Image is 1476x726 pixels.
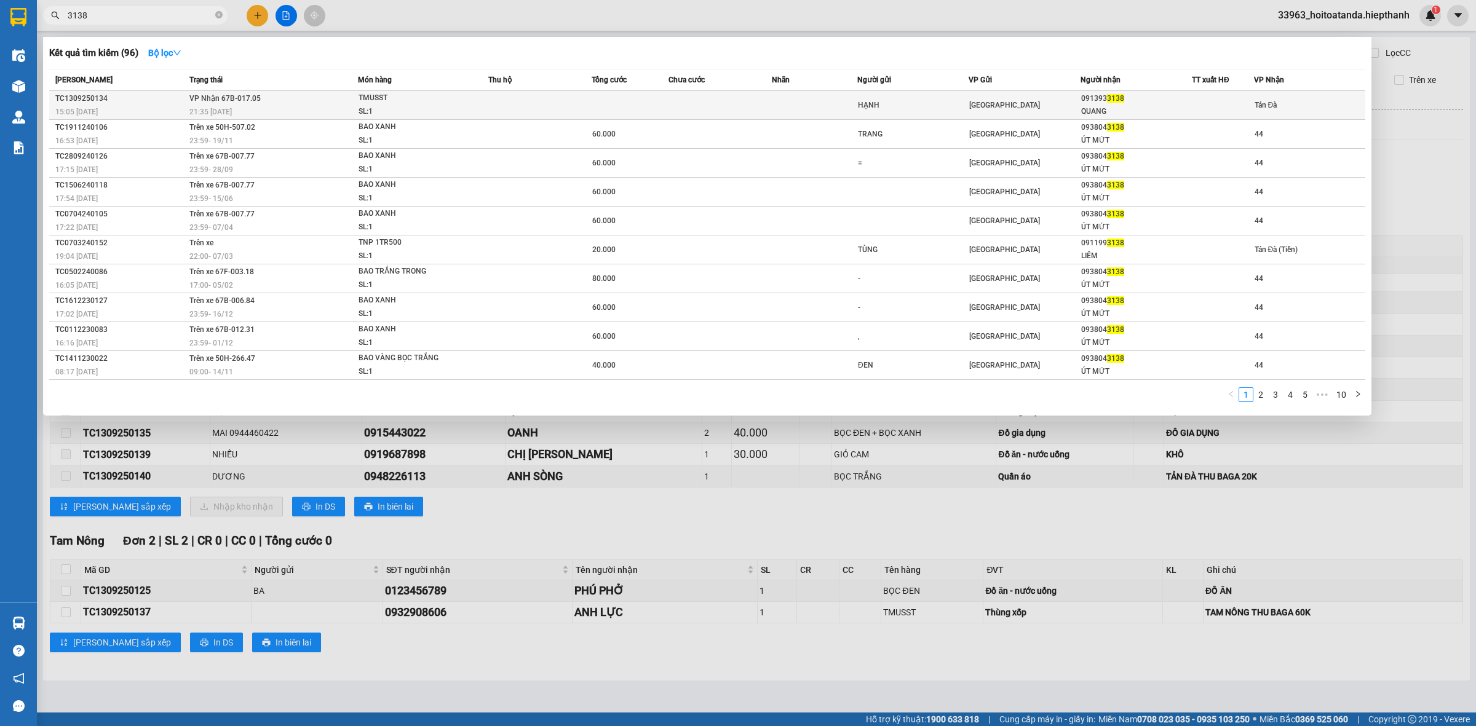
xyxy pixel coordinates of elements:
[969,76,992,84] span: VP Gửi
[858,330,968,343] div: ,
[1081,278,1191,291] div: ÚT MỨT
[1284,388,1297,401] a: 4
[1081,179,1191,192] div: 093804
[1333,388,1350,401] a: 10
[189,281,233,290] span: 17:00 - 05/02
[1107,325,1124,334] span: 3138
[1081,150,1191,163] div: 093804
[1107,181,1124,189] span: 3138
[189,194,233,203] span: 23:59 - 15/06
[1255,332,1263,341] span: 44
[1351,387,1365,402] li: Next Page
[189,223,233,232] span: 23:59 - 07/04
[189,152,255,160] span: Trên xe 67B-007.77
[858,243,968,256] div: TÙNG
[488,76,512,84] span: Thu hộ
[359,120,451,134] div: BAO XANH
[1107,152,1124,160] span: 3138
[359,294,451,307] div: BAO XANH
[1269,388,1282,401] a: 3
[12,111,25,124] img: warehouse-icon
[1081,76,1121,84] span: Người nhận
[592,274,616,283] span: 80.000
[359,178,451,192] div: BAO XANH
[1081,294,1191,307] div: 093804
[1081,336,1191,349] div: ÚT MỨT
[55,150,186,163] div: TC2809240126
[1255,101,1277,109] span: Tản Đà
[1239,387,1253,402] li: 1
[359,192,451,205] div: SL: 1
[55,252,98,261] span: 19:04 [DATE]
[1255,361,1263,369] span: 44
[55,208,186,221] div: TC0704240105
[55,179,186,192] div: TC1506240118
[12,617,25,629] img: warehouse-icon
[592,245,616,254] span: 20.000
[189,354,255,363] span: Trên xe 50H-266.47
[55,92,186,105] div: TC1309250134
[55,194,98,203] span: 17:54 [DATE]
[189,136,233,145] span: 23:59 - 19/11
[858,301,968,314] div: -
[1081,352,1191,365] div: 093804
[358,76,392,84] span: Món hàng
[13,700,25,712] span: message
[969,332,1040,341] span: [GEOGRAPHIC_DATA]
[55,368,98,376] span: 08:17 [DATE]
[359,307,451,321] div: SL: 1
[189,165,233,174] span: 23:59 - 28/09
[857,76,891,84] span: Người gửi
[359,149,451,163] div: BAO XANH
[1268,387,1283,402] li: 3
[359,134,451,148] div: SL: 1
[969,303,1040,312] span: [GEOGRAPHIC_DATA]
[592,130,616,138] span: 60.000
[1351,387,1365,402] button: right
[1255,303,1263,312] span: 44
[12,141,25,154] img: solution-icon
[189,310,233,318] span: 23:59 - 16/12
[10,8,26,26] img: logo-vxr
[1255,187,1263,196] span: 44
[969,101,1040,109] span: [GEOGRAPHIC_DATA]
[1224,387,1239,402] li: Previous Page
[55,294,186,307] div: TC1612230127
[1298,387,1312,402] li: 5
[1228,390,1235,398] span: left
[1081,221,1191,234] div: ÚT MỨT
[1081,250,1191,262] div: LIÊM
[189,252,233,261] span: 22:00 - 07/03
[173,49,181,57] span: down
[55,165,98,174] span: 17:15 [DATE]
[969,130,1040,138] span: [GEOGRAPHIC_DATA]
[55,223,98,232] span: 17:22 [DATE]
[1081,237,1191,250] div: 091199
[1107,354,1124,363] span: 3138
[1255,216,1263,225] span: 44
[1253,387,1268,402] li: 2
[359,163,451,176] div: SL: 1
[1081,323,1191,336] div: 093804
[55,237,186,250] div: TC0703240152
[969,216,1040,225] span: [GEOGRAPHIC_DATA]
[1255,245,1298,254] span: Tản Đà (Tiền)
[1081,105,1191,118] div: QUANG
[1192,76,1229,84] span: TT xuất HĐ
[189,296,255,305] span: Trên xe 67B-006.84
[1254,388,1268,401] a: 2
[13,645,25,657] span: question-circle
[359,265,451,278] div: BAO TRẮNG TRONG
[1107,239,1124,247] span: 3138
[858,272,968,285] div: -
[969,274,1040,283] span: [GEOGRAPHIC_DATA]
[1312,387,1332,402] span: •••
[55,266,186,278] div: TC0502240086
[359,207,451,221] div: BAO XANH
[858,128,968,141] div: TRANG
[51,11,60,20] span: search
[592,76,627,84] span: Tổng cước
[1354,390,1362,398] span: right
[215,10,223,22] span: close-circle
[55,121,186,134] div: TC1911240106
